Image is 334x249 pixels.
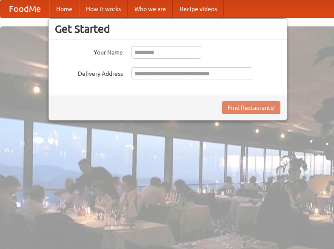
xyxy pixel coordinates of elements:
[55,46,123,57] label: Your Name
[173,0,224,17] a: Recipe videos
[55,67,123,78] label: Delivery Address
[222,101,280,114] button: Find Restaurants!
[0,0,49,17] a: FoodMe
[49,0,79,17] a: Home
[55,23,280,35] h3: Get Started
[79,0,128,17] a: How it works
[128,0,173,17] a: Who we are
